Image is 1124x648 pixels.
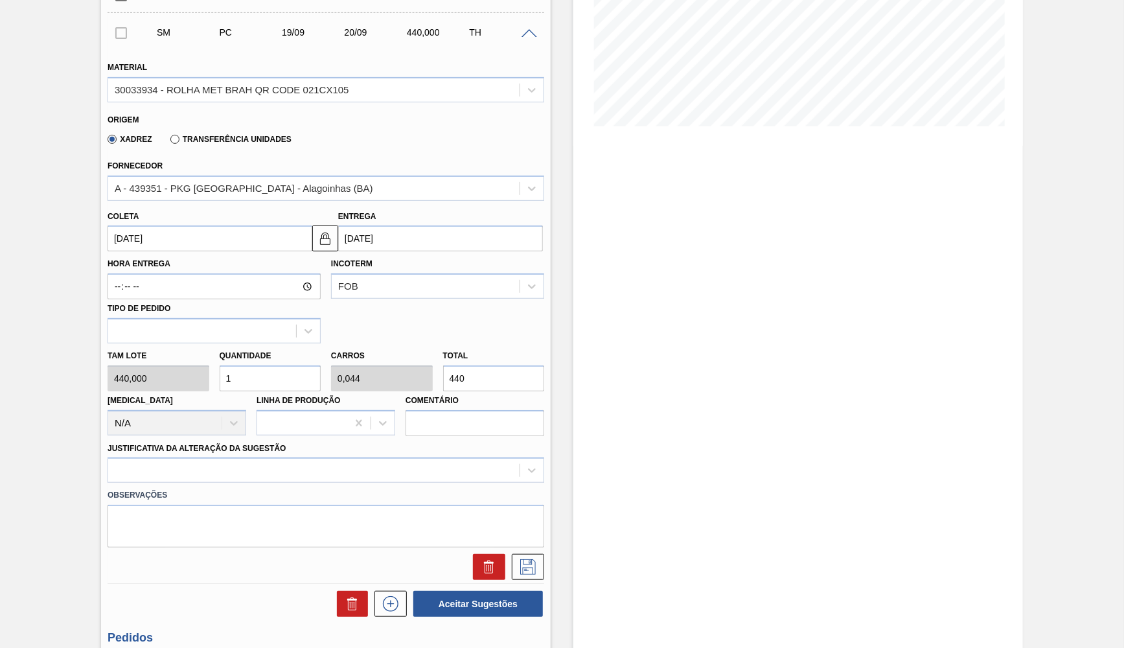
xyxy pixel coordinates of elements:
div: Aceitar Sugestões [407,590,544,618]
label: Entrega [338,212,376,221]
div: A - 439351 - PKG [GEOGRAPHIC_DATA] - Alagoinhas (BA) [115,183,373,194]
label: Material [108,63,147,72]
div: 30033934 - ROLHA MET BRAH QR CODE 021CX105 [115,84,349,95]
label: [MEDICAL_DATA] [108,396,173,405]
div: 440,000 [404,27,473,38]
label: Coleta [108,212,139,221]
label: Total [443,351,468,360]
label: Carros [331,351,365,360]
div: Nova sugestão [368,591,407,617]
div: TH [466,27,536,38]
label: Incoterm [331,259,373,268]
div: FOB [338,281,358,292]
label: Tam lote [108,347,209,365]
label: Quantidade [220,351,271,360]
h3: Pedidos [108,631,544,645]
label: Origem [108,115,139,124]
img: locked [317,231,333,246]
div: 19/09/2025 [279,27,348,38]
div: 20/09/2025 [341,27,411,38]
button: locked [312,226,338,251]
div: Excluir Sugestões [330,591,368,617]
label: Comentário [406,391,544,410]
input: dd/mm/yyyy [108,226,312,251]
label: Hora Entrega [108,255,321,273]
label: Fornecedor [108,161,163,170]
input: dd/mm/yyyy [338,226,543,251]
div: Pedido de Compra [216,27,286,38]
label: Transferência Unidades [170,135,292,144]
div: Salvar Sugestão [505,554,544,580]
label: Justificativa da Alteração da Sugestão [108,444,286,453]
div: Sugestão Manual [154,27,223,38]
label: Tipo de pedido [108,304,170,313]
label: Linha de Produção [257,396,341,405]
button: Aceitar Sugestões [413,591,543,617]
div: Excluir Sugestão [466,554,505,580]
label: Xadrez [108,135,152,144]
label: Observações [108,486,544,505]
